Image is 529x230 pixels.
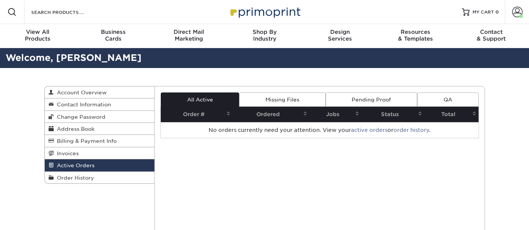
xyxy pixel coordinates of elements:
span: Billing & Payment Info [54,138,117,144]
td: No orders currently need your attention. View your or . [161,122,479,138]
a: DesignServices [302,24,378,48]
span: Change Password [54,114,105,120]
th: Jobs [309,107,361,122]
span: 0 [495,9,499,15]
span: Contact Information [54,101,111,107]
th: Ordered [233,107,309,122]
a: Account Overview [45,86,155,98]
div: Services [302,29,378,42]
div: Cards [76,29,151,42]
span: Shop By [227,29,302,35]
th: Total [424,107,478,122]
span: Design [302,29,378,35]
div: Marketing [151,29,227,42]
a: Contact& Support [453,24,529,48]
img: Primoprint [227,4,302,20]
span: Order History [54,175,94,181]
a: Invoices [45,147,155,159]
a: BusinessCards [76,24,151,48]
a: Direct MailMarketing [151,24,227,48]
span: Direct Mail [151,29,227,35]
a: Address Book [45,123,155,135]
a: Order History [45,172,155,183]
a: Shop ByIndustry [227,24,302,48]
a: Contact Information [45,98,155,110]
a: Missing Files [239,92,325,107]
a: active orders [351,127,387,133]
span: Business [76,29,151,35]
span: Resources [378,29,454,35]
a: Pending Proof [326,92,417,107]
th: Status [361,107,424,122]
div: Industry [227,29,302,42]
th: Order # [161,107,233,122]
span: MY CART [473,9,494,15]
div: & Templates [378,29,454,42]
span: Invoices [54,150,79,156]
a: Billing & Payment Info [45,135,155,147]
a: order history [393,127,429,133]
a: QA [417,92,478,107]
a: Change Password [45,111,155,123]
span: Address Book [54,126,95,132]
span: Contact [453,29,529,35]
input: SEARCH PRODUCTS..... [30,8,104,17]
a: All Active [161,92,239,107]
a: Resources& Templates [378,24,454,48]
span: Active Orders [54,162,95,168]
div: & Support [453,29,529,42]
a: Active Orders [45,159,155,171]
span: Account Overview [54,89,107,95]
